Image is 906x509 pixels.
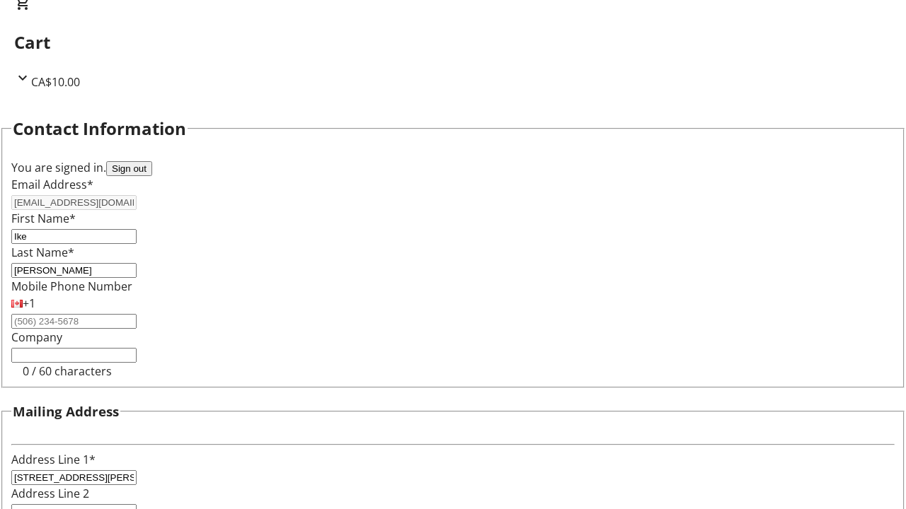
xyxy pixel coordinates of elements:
[11,159,895,176] div: You are signed in.
[23,363,112,379] tr-character-limit: 0 / 60 characters
[11,486,89,501] label: Address Line 2
[13,116,186,141] h2: Contact Information
[11,470,137,485] input: Address
[13,402,119,421] h3: Mailing Address
[11,245,74,260] label: Last Name*
[106,161,152,176] button: Sign out
[11,177,93,192] label: Email Address*
[31,74,80,90] span: CA$10.00
[11,279,132,294] label: Mobile Phone Number
[11,452,96,467] label: Address Line 1*
[14,30,892,55] h2: Cart
[11,314,137,329] input: (506) 234-5678
[11,211,76,226] label: First Name*
[11,329,62,345] label: Company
